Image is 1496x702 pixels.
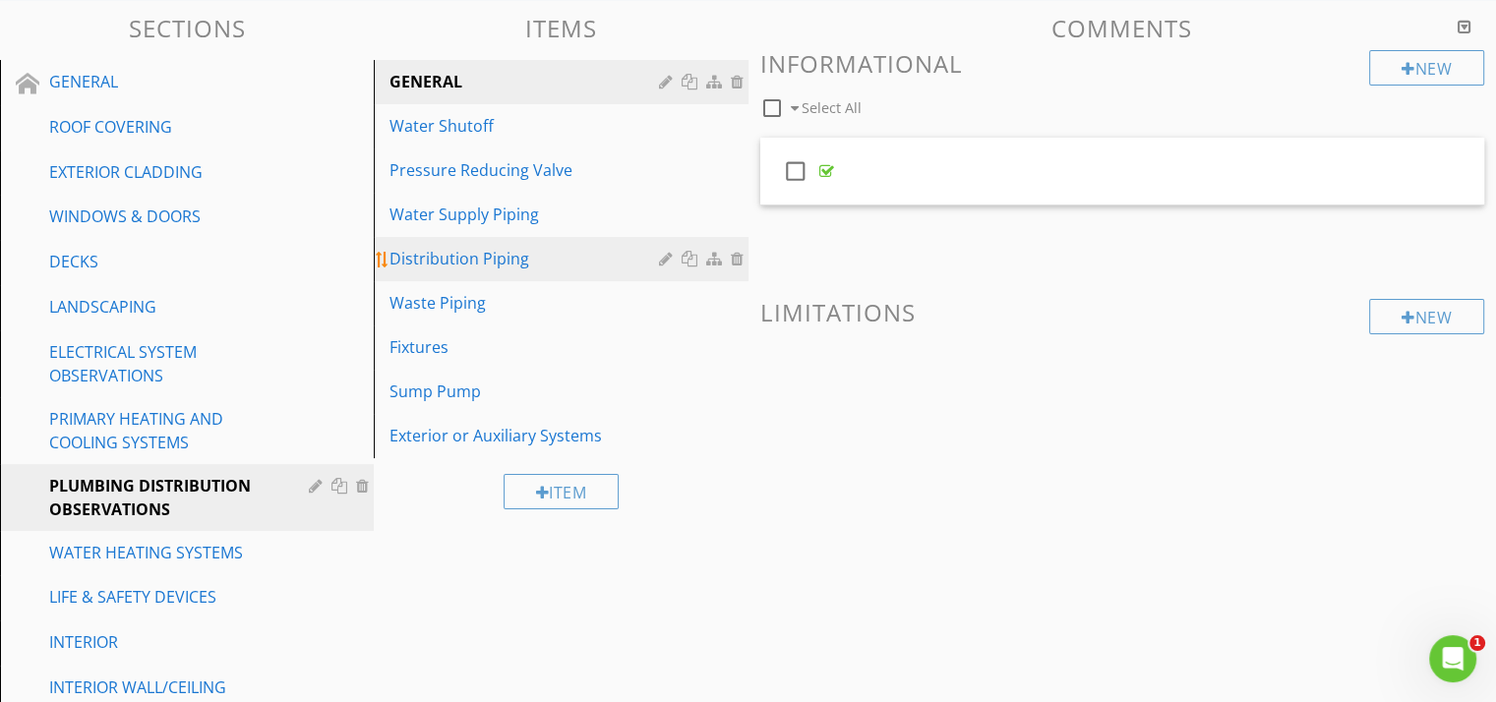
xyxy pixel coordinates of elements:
div: PLUMBING DISTRIBUTION OBSERVATIONS [49,474,280,521]
div: DECKS [49,250,280,273]
h3: Comments [760,15,1485,41]
iframe: Intercom live chat [1429,635,1476,682]
div: Fixtures [389,335,664,359]
div: Exterior or Auxiliary Systems [389,424,664,447]
div: ROOF COVERING [49,115,280,139]
div: WATER HEATING SYSTEMS [49,541,280,564]
div: New [1369,299,1484,334]
div: PRIMARY HEATING AND COOLING SYSTEMS [49,407,280,454]
h3: Items [374,15,748,41]
div: ELECTRICAL SYSTEM OBSERVATIONS [49,340,280,387]
h3: Informational [760,50,1485,77]
span: 1 [1469,635,1485,651]
span: Select All [802,98,862,117]
div: Water Shutoff [389,114,664,138]
div: INTERIOR [49,630,280,654]
div: LIFE & SAFETY DEVICES [49,585,280,609]
div: Item [504,474,620,509]
h3: Limitations [760,299,1485,325]
div: Distribution Piping [389,247,664,270]
div: New [1369,50,1484,86]
div: Pressure Reducing Valve [389,158,664,182]
div: GENERAL [49,70,280,93]
div: Sump Pump [389,380,664,403]
div: Waste Piping [389,291,664,315]
div: WINDOWS & DOORS [49,205,280,228]
i: check_box_outline_blank [780,147,811,195]
div: Water Supply Piping [389,203,664,226]
div: EXTERIOR CLADDING [49,160,280,184]
div: GENERAL [389,70,664,93]
div: LANDSCAPING [49,295,280,319]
